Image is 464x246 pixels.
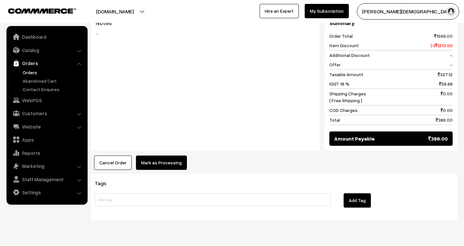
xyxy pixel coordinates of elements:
span: Tags [95,180,114,186]
h3: Summary [329,20,453,27]
span: 386.00 [436,116,453,123]
a: WebPOS [8,94,85,106]
span: Amount Payable [334,135,375,143]
a: Hire an Expert [260,4,299,18]
a: Settings [8,186,85,198]
a: COMMMERCE [8,7,65,14]
span: 327.12 [438,71,453,78]
button: Mark as Processing [136,156,187,170]
button: Cancel Order [94,156,132,170]
span: COD Charges [329,107,358,114]
img: COMMMERCE [8,8,76,13]
span: (-) 1213.00 [431,42,453,49]
a: Marketing [8,160,85,172]
span: 1599.00 [434,33,453,39]
a: Dashboard [8,31,85,43]
span: Offer [329,61,341,68]
span: Additional Discount [329,52,370,59]
a: Website [8,121,85,132]
span: 0.00 [441,107,453,114]
blockquote: - [96,30,315,37]
button: Add Tag [344,193,371,208]
a: Apps [8,134,85,145]
img: user [446,7,456,16]
a: Staff Management [8,173,85,185]
a: Abandoned Cart [21,77,85,84]
a: My Subscription [305,4,349,18]
span: - [450,61,453,68]
span: Item Discount [329,42,359,49]
span: Order Total [329,33,353,39]
input: Add Tag [95,193,331,206]
a: Contact Enquires [21,86,85,93]
span: 386.00 [428,135,448,143]
span: Total [329,116,340,123]
button: [PERSON_NAME][DEMOGRAPHIC_DATA] [357,3,459,20]
a: Orders [21,69,85,76]
span: 58.88 [439,80,453,87]
span: 0.00 [441,90,453,104]
button: [DOMAIN_NAME] [73,3,156,20]
h3: Notes [96,20,315,27]
span: IGST 18 % [329,80,349,87]
span: Taxable Amount [329,71,363,78]
a: Customers [8,107,85,119]
a: Reports [8,147,85,159]
a: Catalog [8,44,85,56]
span: Shipping Charges [ Free Shipping ] [329,90,366,104]
span: - [450,52,453,59]
a: Orders [8,57,85,69]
